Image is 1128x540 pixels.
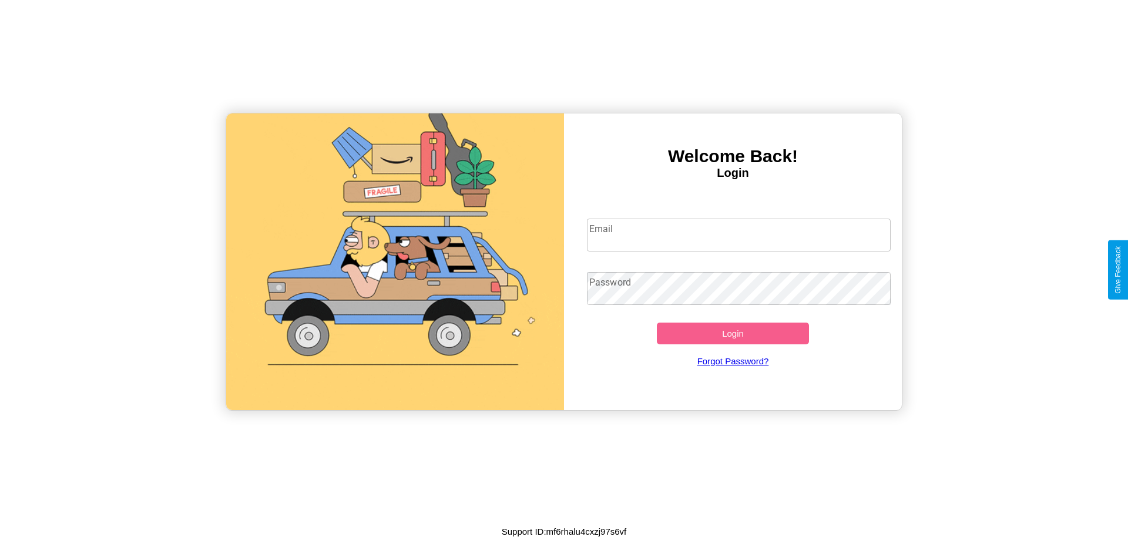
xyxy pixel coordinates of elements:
[564,166,902,180] h4: Login
[502,524,627,539] p: Support ID: mf6rhalu4cxzj97s6vf
[581,344,885,378] a: Forgot Password?
[657,323,809,344] button: Login
[1114,246,1122,294] div: Give Feedback
[564,146,902,166] h3: Welcome Back!
[226,113,564,410] img: gif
